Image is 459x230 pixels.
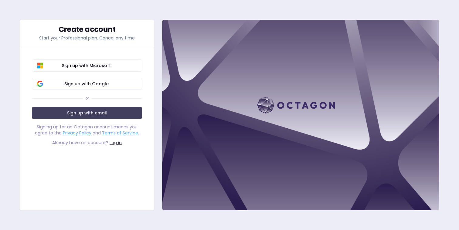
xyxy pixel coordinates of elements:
p: Start your Professional plan. Cancel any time [32,35,142,41]
span: Sign up with Microsoft [36,63,137,69]
button: Sign up with Google [32,78,142,90]
button: Sign up with Microsoft [32,59,142,72]
a: Privacy Policy [63,130,91,136]
div: Already have an account? [32,140,142,146]
div: Create account [32,26,142,33]
a: Sign up with email [32,107,142,119]
div: or [85,96,89,101]
div: Signing up for an Octagon account means you agree to the and . [32,124,142,136]
a: Log in [110,140,122,146]
span: Sign up with Google [36,81,137,87]
a: Terms of Service [102,130,138,136]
